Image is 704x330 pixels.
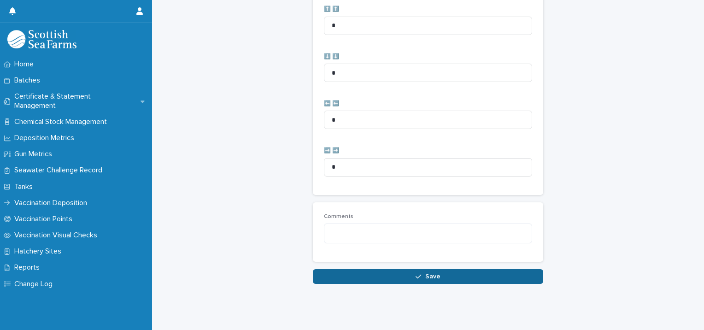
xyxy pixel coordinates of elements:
[7,30,76,48] img: uOABhIYSsOPhGJQdTwEw
[11,134,82,142] p: Deposition Metrics
[313,269,543,284] button: Save
[11,199,94,207] p: Vaccination Deposition
[11,60,41,69] p: Home
[425,273,440,280] span: Save
[11,118,114,126] p: Chemical Stock Management
[11,215,80,224] p: Vaccination Points
[11,166,110,175] p: Seawater Challenge Record
[324,148,339,153] span: ➡️ ➡️
[11,263,47,272] p: Reports
[11,183,40,191] p: Tanks
[11,76,47,85] p: Batches
[11,92,141,110] p: Certificate & Statement Management
[324,214,353,219] span: Comments
[11,247,69,256] p: Hatchery Sites
[324,6,339,12] span: ⬆️ ⬆️
[324,54,339,59] span: ⬇️ ⬇️
[11,150,59,159] p: Gun Metrics
[11,231,105,240] p: Vaccination Visual Checks
[11,280,60,289] p: Change Log
[324,101,339,106] span: ⬅️ ⬅️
